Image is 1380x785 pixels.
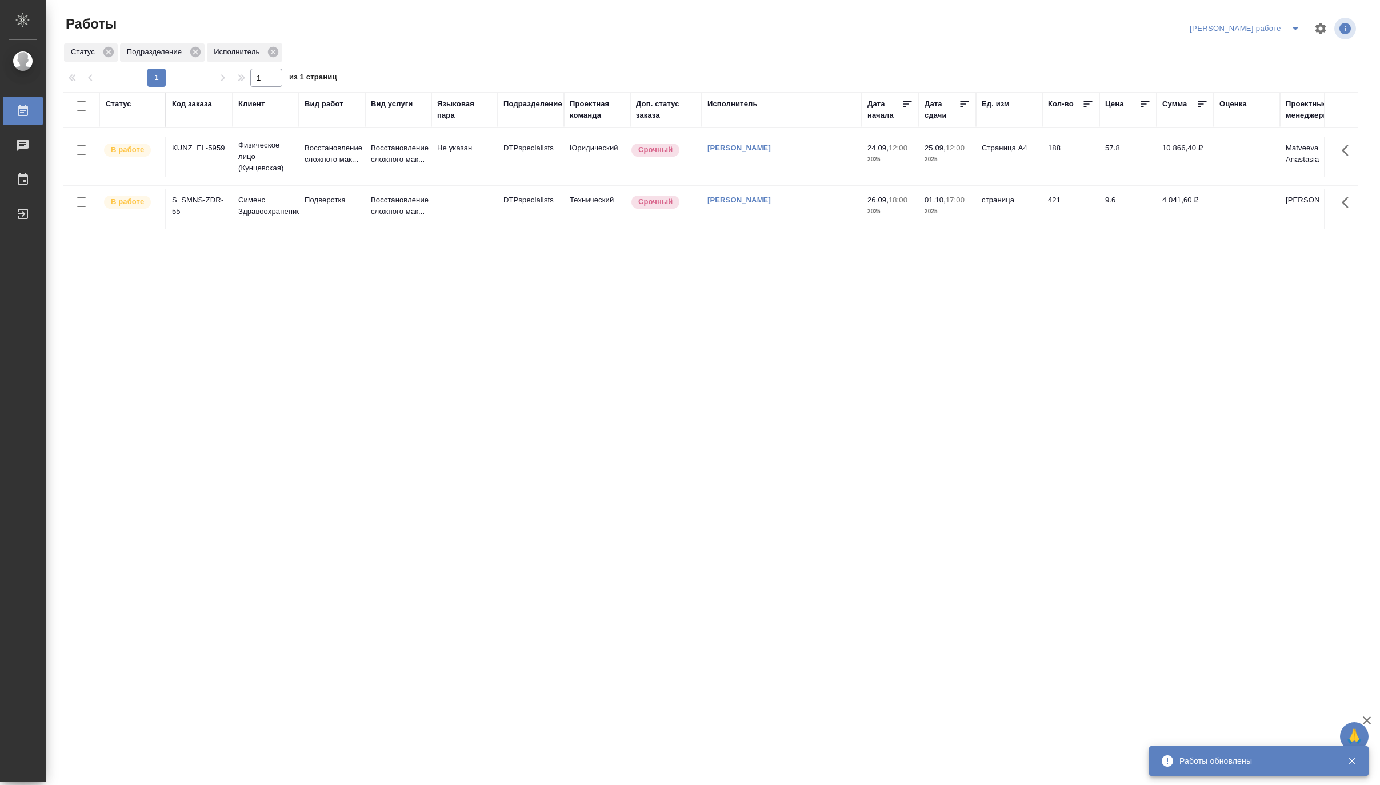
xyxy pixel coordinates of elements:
button: Здесь прячутся важные кнопки [1335,137,1362,164]
div: Вид работ [305,98,343,110]
div: Оценка [1219,98,1247,110]
div: Исполнитель [707,98,758,110]
p: Физическое лицо (Кунцевская) [238,140,293,174]
div: Код заказа [172,98,212,110]
div: Исполнитель [207,43,282,62]
td: 9.6 [1099,189,1157,229]
p: Восстановление сложного мак... [371,142,426,165]
div: Доп. статус заказа [636,98,696,121]
span: 🙏 [1345,724,1364,748]
div: Подразделение [503,98,562,110]
div: Цена [1105,98,1124,110]
div: Исполнитель выполняет работу [103,194,159,210]
button: Здесь прячутся важные кнопки [1335,189,1362,216]
td: Не указан [431,137,498,177]
div: Статус [106,98,131,110]
div: Статус [64,43,118,62]
td: 421 [1042,189,1099,229]
p: 18:00 [889,196,907,204]
p: Срочный [638,196,673,208]
td: [PERSON_NAME] [1280,189,1346,229]
button: Закрыть [1340,756,1363,766]
div: Проектная команда [570,98,625,121]
td: 57.8 [1099,137,1157,177]
p: Подверстка [305,194,359,206]
td: 188 [1042,137,1099,177]
p: 26.09, [867,196,889,204]
p: 12:00 [889,144,907,152]
td: 4 041,60 ₽ [1157,189,1214,229]
td: страница [976,189,1042,229]
span: Работы [63,15,117,33]
p: 17:00 [946,196,965,204]
a: [PERSON_NAME] [707,144,771,152]
td: DTPspecialists [498,189,564,229]
td: Страница А4 [976,137,1042,177]
span: из 1 страниц [289,70,337,87]
p: Срочный [638,144,673,156]
p: В работе [111,196,144,208]
span: Посмотреть информацию [1334,18,1358,39]
div: Подразделение [120,43,205,62]
p: 12:00 [946,144,965,152]
td: Matveeva Anastasia [1280,137,1346,177]
p: Исполнитель [214,46,263,58]
p: 2025 [867,206,913,217]
div: Кол-во [1048,98,1074,110]
div: Языковая пара [437,98,492,121]
div: split button [1187,19,1307,38]
p: 25.09, [925,144,946,152]
div: S_SMNS-ZDR-55 [172,194,227,217]
div: Сумма [1162,98,1187,110]
button: 🙏 [1340,722,1369,751]
p: Статус [71,46,99,58]
td: 10 866,40 ₽ [1157,137,1214,177]
div: Дата сдачи [925,98,959,121]
div: Ед. изм [982,98,1010,110]
div: KUNZ_FL-5959 [172,142,227,154]
p: 24.09, [867,144,889,152]
div: Работы обновлены [1179,755,1330,767]
a: [PERSON_NAME] [707,196,771,204]
td: Технический [564,189,630,229]
p: Сименс Здравоохранение [238,194,293,217]
td: Юридический [564,137,630,177]
div: Вид услуги [371,98,413,110]
div: Проектные менеджеры [1286,98,1341,121]
p: Подразделение [127,46,186,58]
p: 2025 [867,154,913,165]
p: 2025 [925,206,970,217]
div: Исполнитель выполняет работу [103,142,159,158]
p: 01.10, [925,196,946,204]
p: 2025 [925,154,970,165]
p: Восстановление сложного мак... [371,194,426,217]
span: Настроить таблицу [1307,15,1334,42]
p: В работе [111,144,144,156]
td: DTPspecialists [498,137,564,177]
p: Восстановление сложного мак... [305,142,359,165]
div: Клиент [238,98,265,110]
div: Дата начала [867,98,902,121]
